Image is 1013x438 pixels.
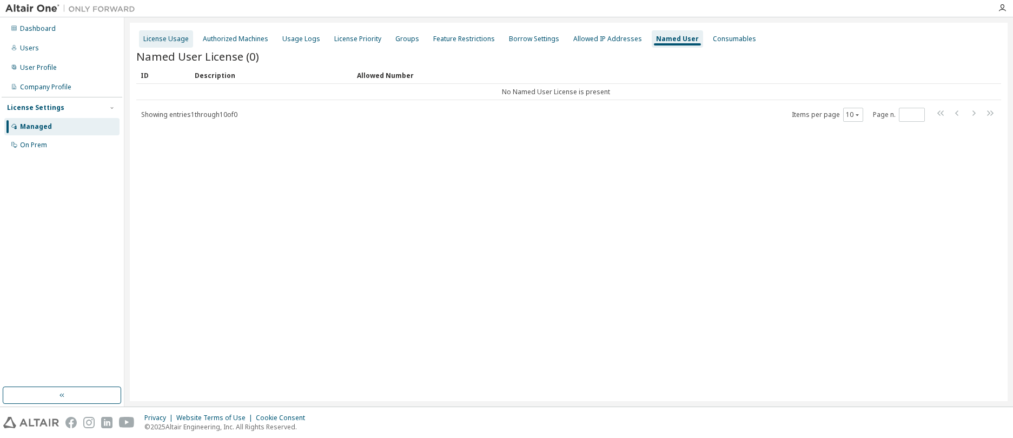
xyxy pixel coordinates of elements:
div: Company Profile [20,83,71,91]
div: Managed [20,122,52,131]
div: Website Terms of Use [176,414,256,422]
img: altair_logo.svg [3,417,59,428]
img: facebook.svg [65,417,77,428]
div: License Settings [7,103,64,112]
div: Named User [656,35,699,43]
img: instagram.svg [83,417,95,428]
button: 10 [846,110,860,119]
img: linkedin.svg [101,417,112,428]
div: Allowed IP Addresses [573,35,642,43]
td: No Named User License is present [136,84,975,100]
div: License Priority [334,35,381,43]
p: © 2025 Altair Engineering, Inc. All Rights Reserved. [144,422,312,432]
div: Cookie Consent [256,414,312,422]
div: Groups [395,35,419,43]
span: Named User License (0) [136,49,259,64]
div: License Usage [143,35,189,43]
img: youtube.svg [119,417,135,428]
div: ID [141,67,186,84]
div: On Prem [20,141,47,149]
div: Authorized Machines [203,35,268,43]
div: Consumables [713,35,756,43]
img: Altair One [5,3,141,14]
div: User Profile [20,63,57,72]
div: Borrow Settings [509,35,559,43]
div: Description [195,67,348,84]
span: Items per page [792,108,863,122]
div: Dashboard [20,24,56,33]
div: Users [20,44,39,53]
div: Allowed Number [357,67,971,84]
div: Usage Logs [282,35,320,43]
div: Privacy [144,414,176,422]
div: Feature Restrictions [433,35,495,43]
span: Showing entries 1 through 10 of 0 [141,110,237,119]
span: Page n. [873,108,925,122]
